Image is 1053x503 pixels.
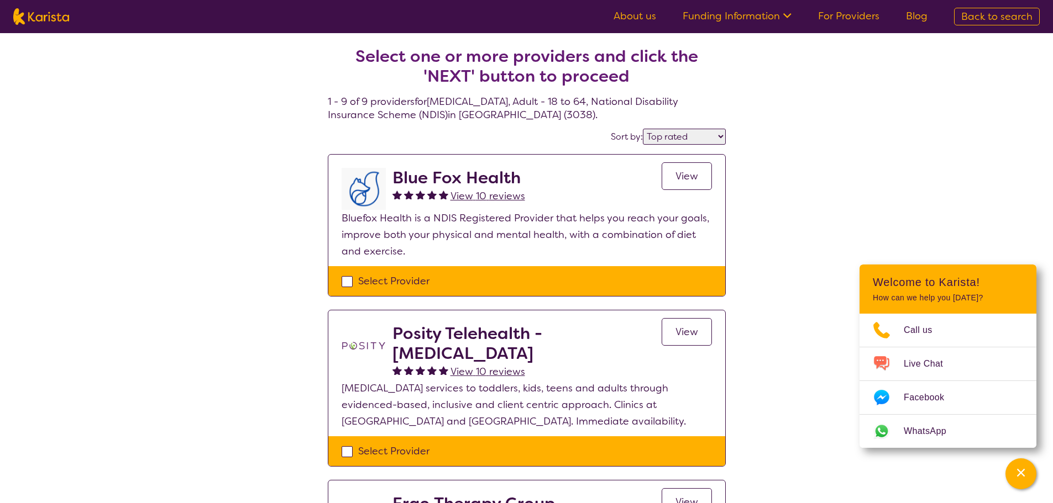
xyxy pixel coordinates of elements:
[13,8,69,25] img: Karista logo
[906,9,928,23] a: Blog
[404,366,413,375] img: fullstar
[342,210,712,260] p: Bluefox Health is a NDIS Registered Provider that helps you reach your goals, improve both your p...
[1005,458,1036,489] button: Channel Menu
[439,366,448,375] img: fullstar
[450,363,525,380] a: View 10 reviews
[404,190,413,199] img: fullstar
[427,190,437,199] img: fullstar
[873,276,1023,289] h2: Welcome to Karista!
[662,162,712,190] a: View
[392,190,402,199] img: fullstar
[328,20,726,121] h4: 1 - 9 of 9 providers for [MEDICAL_DATA] , Adult - 18 to 64 , National Disability Insurance Scheme...
[416,366,425,375] img: fullstar
[342,168,386,210] img: lyehhyr6avbivpacwqcf.png
[342,380,712,430] p: [MEDICAL_DATA] services to toddlers, kids, teens and adults through evidenced-based, inclusive an...
[342,324,386,368] img: t1bslo80pcylnzwjhndq.png
[392,366,402,375] img: fullstar
[954,8,1040,25] a: Back to search
[662,318,712,346] a: View
[904,389,957,406] span: Facebook
[439,190,448,199] img: fullstar
[860,264,1036,448] div: Channel Menu
[450,189,525,203] span: View 10 reviews
[341,46,713,86] h2: Select one or more providers and click the 'NEXT' button to proceed
[392,168,525,188] h2: Blue Fox Health
[873,293,1023,303] p: How can we help you [DATE]?
[904,423,960,440] span: WhatsApp
[675,170,698,183] span: View
[904,356,956,372] span: Live Chat
[392,324,662,363] h2: Posity Telehealth - [MEDICAL_DATA]
[961,10,1033,23] span: Back to search
[683,9,792,23] a: Funding Information
[904,322,946,338] span: Call us
[675,325,698,338] span: View
[416,190,425,199] img: fullstar
[860,415,1036,448] a: Web link opens in a new tab.
[450,365,525,378] span: View 10 reviews
[427,366,437,375] img: fullstar
[611,131,643,142] label: Sort by:
[614,9,656,23] a: About us
[818,9,879,23] a: For Providers
[860,314,1036,448] ul: Choose channel
[450,188,525,204] a: View 10 reviews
